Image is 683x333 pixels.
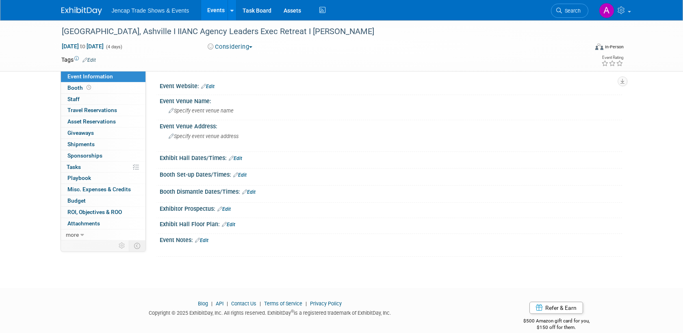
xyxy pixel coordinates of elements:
[551,4,588,18] a: Search
[529,302,583,314] a: Refer & Earn
[160,80,622,91] div: Event Website:
[61,71,145,82] a: Event Information
[169,108,234,114] span: Specify event venue name
[491,312,622,331] div: $500 Amazon gift card for you,
[160,169,622,179] div: Booth Set-up Dates/Times:
[310,301,342,307] a: Privacy Policy
[491,324,622,331] div: $150 off for them.
[61,56,96,64] td: Tags
[61,184,145,195] a: Misc. Expenses & Credits
[59,24,576,39] div: [GEOGRAPHIC_DATA], Ashville I IIANC Agency Leaders Exec Retreat I [PERSON_NAME]
[291,309,294,314] sup: ®
[61,7,102,15] img: ExhibitDay
[61,207,145,218] a: ROI, Objectives & ROO
[540,42,624,54] div: Event Format
[82,57,96,63] a: Edit
[61,43,104,50] span: [DATE] [DATE]
[67,130,94,136] span: Giveaways
[67,209,122,215] span: ROI, Objectives & ROO
[599,3,614,18] img: Allison Sharpe
[160,234,622,244] div: Event Notes:
[67,164,81,170] span: Tasks
[205,43,256,51] button: Considering
[61,128,145,138] a: Giveaways
[222,222,235,227] a: Edit
[67,84,93,91] span: Booth
[61,218,145,229] a: Attachments
[67,152,102,159] span: Sponsorships
[85,84,93,91] span: Booth not reserved yet
[66,231,79,238] span: more
[160,95,622,105] div: Event Venue Name:
[195,238,208,243] a: Edit
[61,150,145,161] a: Sponsorships
[115,240,129,251] td: Personalize Event Tab Strip
[233,172,247,178] a: Edit
[61,94,145,105] a: Staff
[67,107,117,113] span: Travel Reservations
[61,116,145,127] a: Asset Reservations
[216,301,223,307] a: API
[79,43,87,50] span: to
[231,301,256,307] a: Contact Us
[225,301,230,307] span: |
[61,139,145,150] a: Shipments
[209,301,215,307] span: |
[112,7,189,14] span: Jencap Trade Shows & Events
[67,73,113,80] span: Event Information
[160,120,622,130] div: Event Venue Address:
[61,307,479,317] div: Copyright © 2025 ExhibitDay, Inc. All rights reserved. ExhibitDay is a registered trademark of Ex...
[605,44,624,50] div: In-Person
[67,197,86,204] span: Budget
[67,96,80,102] span: Staff
[67,175,91,181] span: Playbook
[595,43,603,50] img: Format-Inperson.png
[201,84,215,89] a: Edit
[242,189,256,195] a: Edit
[258,301,263,307] span: |
[217,206,231,212] a: Edit
[304,301,309,307] span: |
[160,186,622,196] div: Booth Dismantle Dates/Times:
[67,220,100,227] span: Attachments
[264,301,302,307] a: Terms of Service
[61,105,145,116] a: Travel Reservations
[67,141,95,147] span: Shipments
[67,118,116,125] span: Asset Reservations
[105,44,122,50] span: (4 days)
[160,203,622,213] div: Exhibitor Prospectus:
[160,218,622,229] div: Exhibit Hall Floor Plan:
[169,133,239,139] span: Specify event venue address
[67,186,131,192] span: Misc. Expenses & Credits
[160,152,622,162] div: Exhibit Hall Dates/Times:
[129,240,145,251] td: Toggle Event Tabs
[61,195,145,206] a: Budget
[229,156,242,161] a: Edit
[61,82,145,93] a: Booth
[61,173,145,184] a: Playbook
[198,301,208,307] a: Blog
[601,56,623,60] div: Event Rating
[61,162,145,173] a: Tasks
[562,8,581,14] span: Search
[61,229,145,240] a: more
